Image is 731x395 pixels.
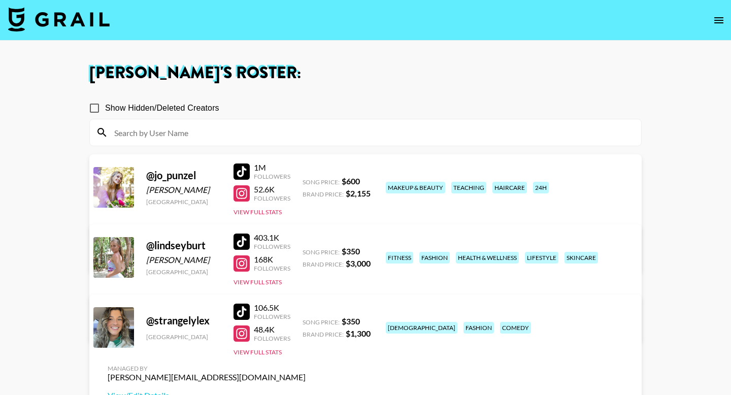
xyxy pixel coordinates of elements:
span: Song Price: [303,248,340,256]
button: View Full Stats [234,348,282,356]
div: lifestyle [525,252,558,264]
div: 106.5K [254,303,290,313]
div: [PERSON_NAME] [146,185,221,195]
span: Song Price: [303,178,340,186]
strong: $ 2,155 [346,188,371,198]
div: comedy [500,322,531,334]
div: @ strangelylex [146,314,221,327]
span: Brand Price: [303,260,344,268]
span: Song Price: [303,318,340,326]
div: 48.4K [254,324,290,335]
div: [DEMOGRAPHIC_DATA] [386,322,457,334]
div: teaching [451,182,486,193]
div: [GEOGRAPHIC_DATA] [146,268,221,276]
strong: $ 1,300 [346,328,371,338]
div: fashion [463,322,494,334]
div: @ jo_punzel [146,169,221,182]
div: Managed By [108,365,306,372]
div: fashion [419,252,450,264]
strong: $ 3,000 [346,258,371,268]
div: Followers [254,265,290,272]
div: Followers [254,243,290,250]
div: skincare [564,252,598,264]
div: [PERSON_NAME][EMAIL_ADDRESS][DOMAIN_NAME] [108,372,306,382]
div: makeup & beauty [386,182,445,193]
img: Grail Talent [8,7,110,31]
div: [GEOGRAPHIC_DATA] [146,333,221,341]
div: 24h [533,182,549,193]
span: Show Hidden/Deleted Creators [105,102,219,114]
div: 168K [254,254,290,265]
button: View Full Stats [234,278,282,286]
div: Followers [254,335,290,342]
div: Followers [254,173,290,180]
div: [GEOGRAPHIC_DATA] [146,198,221,206]
input: Search by User Name [108,124,635,141]
div: 52.6K [254,184,290,194]
button: open drawer [709,10,729,30]
strong: $ 600 [342,176,360,186]
div: [PERSON_NAME] [146,255,221,265]
div: Followers [254,194,290,202]
div: 403.1K [254,233,290,243]
div: Followers [254,313,290,320]
div: health & wellness [456,252,519,264]
span: Brand Price: [303,190,344,198]
div: 1M [254,162,290,173]
span: Brand Price: [303,331,344,338]
strong: $ 350 [342,316,360,326]
button: View Full Stats [234,208,282,216]
h1: [PERSON_NAME] 's Roster: [89,65,642,81]
div: @ lindseyburt [146,239,221,252]
strong: $ 350 [342,246,360,256]
div: fitness [386,252,413,264]
div: haircare [492,182,527,193]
